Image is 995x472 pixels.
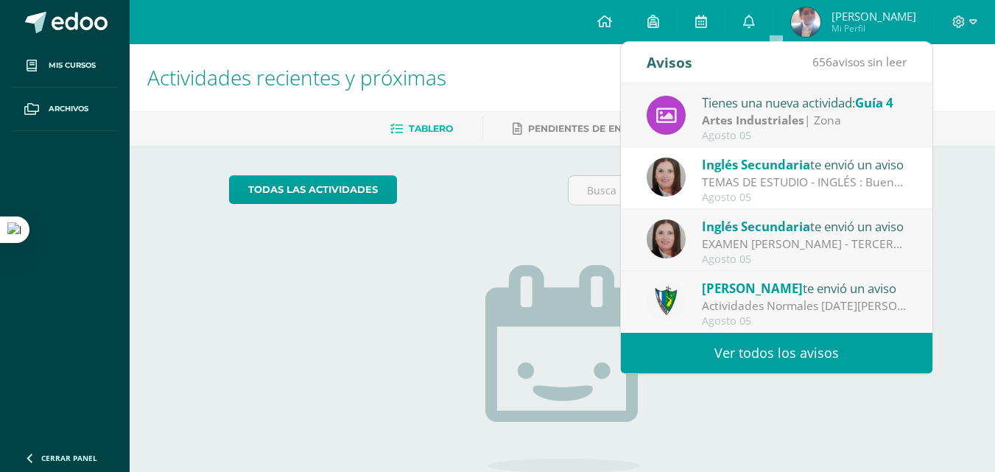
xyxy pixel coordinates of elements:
[702,156,810,173] span: Inglés Secundaria
[229,175,397,204] a: todas las Actividades
[812,54,832,70] span: 656
[702,315,907,328] div: Agosto 05
[513,117,654,141] a: Pendientes de entrega
[528,123,654,134] span: Pendientes de entrega
[621,333,932,373] a: Ver todos los avisos
[41,453,97,463] span: Cerrar panel
[812,54,907,70] span: avisos sin leer
[855,94,893,111] span: Guía 4
[49,103,88,115] span: Archivos
[702,174,907,191] div: TEMAS DE ESTUDIO - INGLÉS : Buenas tardes estimados estudiantes, Adjunto encontraran el temario p...
[702,218,810,235] span: Inglés Secundaria
[702,93,907,112] div: Tienes una nueva actividad:
[647,158,686,197] img: 8af0450cf43d44e38c4a1497329761f3.png
[12,88,118,131] a: Archivos
[569,176,895,205] input: Busca una actividad próxima aquí...
[702,280,803,297] span: [PERSON_NAME]
[831,9,916,24] span: [PERSON_NAME]
[702,278,907,297] div: te envió un aviso
[702,155,907,174] div: te envió un aviso
[702,236,907,253] div: EXAMEN DE INGLÉS - TERCERA UNIDAD: Buenas tardes queridos estudiantes, Su evaluación final de uni...
[647,281,686,320] img: 9f174a157161b4ddbe12118a61fed988.png
[12,44,118,88] a: Mis cursos
[831,22,916,35] span: Mi Perfil
[702,112,804,128] strong: Artes Industriales
[702,253,907,266] div: Agosto 05
[702,297,907,314] div: Actividades Normales viernes 8 de agosto: Estimados padres de familia, reciban un cordial saludo....
[702,112,907,129] div: | Zona
[647,42,692,82] div: Avisos
[147,63,446,91] span: Actividades recientes y próximas
[390,117,453,141] a: Tablero
[49,60,96,71] span: Mis cursos
[702,216,907,236] div: te envió un aviso
[791,7,820,37] img: 5c1d6e0b6d51fe301902b7293f394704.png
[702,130,907,142] div: Agosto 05
[647,219,686,258] img: 8af0450cf43d44e38c4a1497329761f3.png
[409,123,453,134] span: Tablero
[702,191,907,204] div: Agosto 05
